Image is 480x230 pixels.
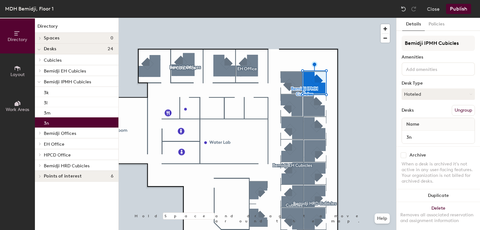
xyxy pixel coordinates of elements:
[8,37,27,42] span: Directory
[44,88,49,95] p: 3k
[403,119,423,130] span: Name
[44,58,62,63] span: Cubicles
[44,79,91,85] span: Bemidji IPMH Cubicles
[5,5,54,13] div: MDH Bemidji, Floor 1
[452,105,475,116] button: Ungroup
[44,152,71,158] span: HPCD Office
[397,202,480,230] button: DeleteRemoves all associated reservation and assignment information
[403,133,473,142] input: Unnamed desk
[44,163,90,169] span: Bemidji HRD Cubicles
[44,68,86,74] span: Bemidji EH Cubicles
[446,4,471,14] button: Publish
[44,119,49,126] p: 3n
[397,189,480,202] button: Duplicate
[427,4,440,14] button: Close
[44,46,56,52] span: Desks
[410,153,426,158] div: Archive
[402,108,414,113] div: Desks
[44,108,50,116] p: 3m
[108,46,113,52] span: 24
[44,98,48,106] p: 3l
[400,6,407,12] img: Undo
[35,23,118,33] h1: Directory
[6,107,29,112] span: Work Areas
[44,142,64,147] span: EH Office
[110,36,113,41] span: 0
[375,213,390,224] button: Help
[402,161,475,184] div: When a desk is archived it's not active in any user-facing features. Your organization is not bil...
[402,55,475,60] div: Amenities
[402,18,425,31] button: Details
[44,174,82,179] span: Points of interest
[405,65,462,73] input: Add amenities
[111,174,113,179] span: 6
[44,36,60,41] span: Spaces
[425,18,448,31] button: Policies
[10,72,25,77] span: Layout
[44,131,76,136] span: Bemidji Offices
[410,6,417,12] img: Redo
[402,88,475,100] button: Hoteled
[402,81,475,86] div: Desk Type
[400,212,476,224] div: Removes all associated reservation and assignment information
